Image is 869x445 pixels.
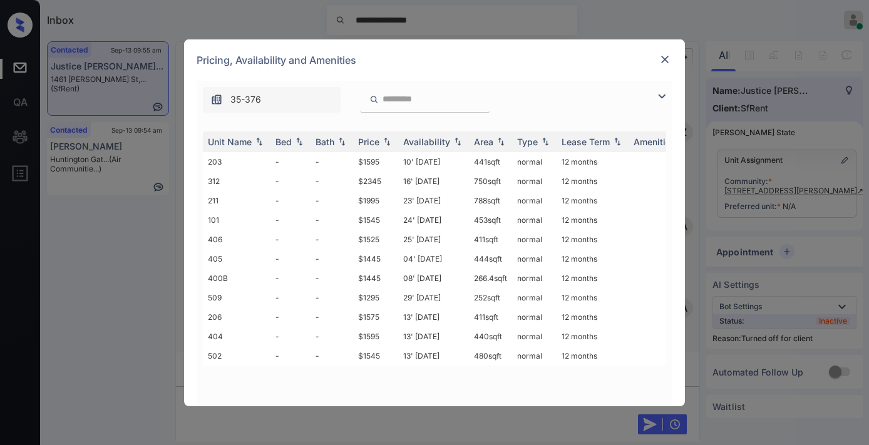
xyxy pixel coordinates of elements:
[517,136,538,147] div: Type
[270,191,311,210] td: -
[659,53,671,66] img: close
[311,230,353,249] td: -
[398,307,469,327] td: 13' [DATE]
[353,346,398,366] td: $1545
[311,171,353,191] td: -
[210,93,223,106] img: icon-zuma
[311,307,353,327] td: -
[403,136,450,147] div: Availability
[398,327,469,346] td: 13' [DATE]
[469,171,512,191] td: 750 sqft
[557,210,629,230] td: 12 months
[557,288,629,307] td: 12 months
[557,346,629,366] td: 12 months
[539,137,552,146] img: sorting
[353,210,398,230] td: $1545
[557,307,629,327] td: 12 months
[253,137,265,146] img: sorting
[557,230,629,249] td: 12 months
[469,269,512,288] td: 266.4 sqft
[358,136,379,147] div: Price
[469,288,512,307] td: 252 sqft
[311,210,353,230] td: -
[270,210,311,230] td: -
[562,136,610,147] div: Lease Term
[203,191,270,210] td: 211
[203,346,270,366] td: 502
[316,136,334,147] div: Bath
[557,269,629,288] td: 12 months
[557,171,629,191] td: 12 months
[474,136,493,147] div: Area
[469,249,512,269] td: 444 sqft
[398,269,469,288] td: 08' [DATE]
[512,307,557,327] td: normal
[203,249,270,269] td: 405
[557,152,629,171] td: 12 months
[270,269,311,288] td: -
[369,94,379,105] img: icon-zuma
[311,191,353,210] td: -
[353,191,398,210] td: $1995
[203,230,270,249] td: 406
[512,327,557,346] td: normal
[512,269,557,288] td: normal
[230,93,261,106] span: 35-376
[469,210,512,230] td: 453 sqft
[654,89,669,104] img: icon-zuma
[557,327,629,346] td: 12 months
[557,249,629,269] td: 12 months
[270,346,311,366] td: -
[203,210,270,230] td: 101
[398,171,469,191] td: 16' [DATE]
[398,288,469,307] td: 29' [DATE]
[398,249,469,269] td: 04' [DATE]
[512,346,557,366] td: normal
[336,137,348,146] img: sorting
[293,137,306,146] img: sorting
[311,288,353,307] td: -
[353,249,398,269] td: $1445
[512,171,557,191] td: normal
[469,191,512,210] td: 788 sqft
[270,327,311,346] td: -
[311,346,353,366] td: -
[469,307,512,327] td: 411 sqft
[270,307,311,327] td: -
[270,230,311,249] td: -
[275,136,292,147] div: Bed
[398,230,469,249] td: 25' [DATE]
[203,171,270,191] td: 312
[557,191,629,210] td: 12 months
[469,230,512,249] td: 411 sqft
[311,249,353,269] td: -
[311,269,353,288] td: -
[512,288,557,307] td: normal
[353,269,398,288] td: $1445
[203,152,270,171] td: 203
[311,327,353,346] td: -
[203,327,270,346] td: 404
[469,327,512,346] td: 440 sqft
[353,288,398,307] td: $1295
[203,307,270,327] td: 206
[611,137,624,146] img: sorting
[451,137,464,146] img: sorting
[512,191,557,210] td: normal
[353,230,398,249] td: $1525
[353,171,398,191] td: $2345
[512,249,557,269] td: normal
[469,346,512,366] td: 480 sqft
[398,210,469,230] td: 24' [DATE]
[311,152,353,171] td: -
[398,191,469,210] td: 23' [DATE]
[634,136,676,147] div: Amenities
[270,171,311,191] td: -
[398,346,469,366] td: 13' [DATE]
[512,152,557,171] td: normal
[381,137,393,146] img: sorting
[353,307,398,327] td: $1575
[353,152,398,171] td: $1595
[270,288,311,307] td: -
[203,288,270,307] td: 509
